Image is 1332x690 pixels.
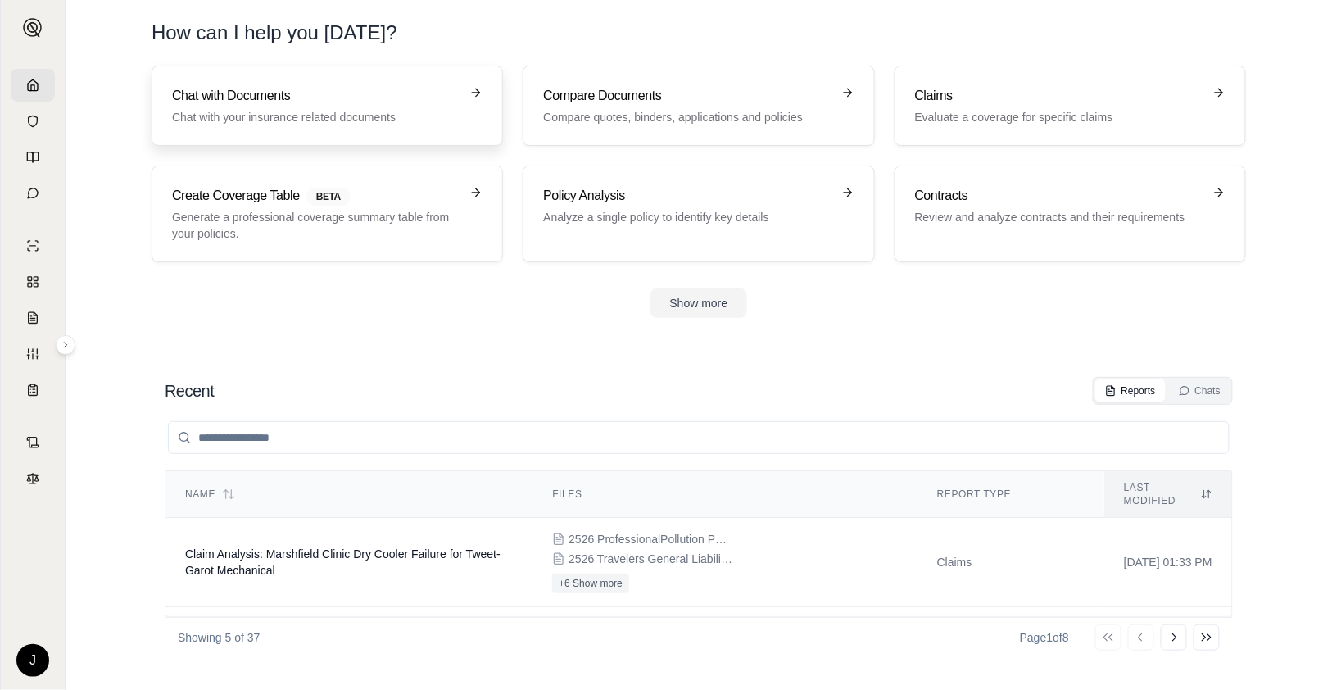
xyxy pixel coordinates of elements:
[523,166,874,262] a: Policy AnalysisAnalyze a single policy to identify key details
[915,186,1203,206] h3: Contracts
[895,166,1246,262] a: ContractsReview and analyze contracts and their requirements
[915,209,1203,225] p: Review and analyze contracts and their requirements
[11,426,55,459] a: Contract Analysis
[543,86,831,106] h3: Compare Documents
[1104,518,1232,607] td: [DATE] 01:33 PM
[16,644,49,677] div: J
[917,471,1104,518] th: Report Type
[523,66,874,146] a: Compare DocumentsCompare quotes, binders, applications and policies
[11,266,55,298] a: Policy Comparisons
[532,471,917,518] th: Files
[543,209,831,225] p: Analyze a single policy to identify key details
[11,302,55,334] a: Claim Coverage
[56,335,75,355] button: Expand sidebar
[895,66,1246,146] a: ClaimsEvaluate a coverage for specific claims
[1124,481,1212,507] div: Last modified
[11,177,55,210] a: Chat
[185,488,513,501] div: Name
[11,374,55,406] a: Coverage Table
[1169,379,1230,402] button: Chats
[11,229,55,262] a: Single Policy
[569,551,732,567] span: 2526 Travelers General Liability Policy.pdf
[152,166,503,262] a: Create Coverage TableBETAGenerate a professional coverage summary table from your policies.
[1095,379,1166,402] button: Reports
[915,86,1203,106] h3: Claims
[543,186,831,206] h3: Policy Analysis
[172,186,460,206] h3: Create Coverage Table
[165,379,214,402] h2: Recent
[915,109,1203,125] p: Evaluate a coverage for specific claims
[552,574,629,593] button: +6 Show more
[917,518,1104,607] td: Claims
[11,69,55,102] a: Home
[23,18,43,38] img: Expand sidebar
[172,86,460,106] h3: Chat with Documents
[650,288,748,318] button: Show more
[178,629,260,646] p: Showing 5 of 37
[152,20,1246,46] h1: How can I help you [DATE]?
[11,338,55,370] a: Custom Report
[11,462,55,495] a: Legal Search Engine
[1105,384,1156,397] div: Reports
[569,531,732,547] span: 2526 ProfessionalPollution POLICY.pdf
[185,547,501,577] span: Claim Analysis: Marshfield Clinic Dry Cooler Failure for Tweet-Garot Mechanical
[152,66,503,146] a: Chat with DocumentsChat with your insurance related documents
[543,109,831,125] p: Compare quotes, binders, applications and policies
[172,109,460,125] p: Chat with your insurance related documents
[306,188,351,206] span: BETA
[1179,384,1221,397] div: Chats
[11,105,55,138] a: Documents Vault
[1020,629,1069,646] div: Page 1 of 8
[16,11,49,44] button: Expand sidebar
[11,141,55,174] a: Prompt Library
[172,209,460,242] p: Generate a professional coverage summary table from your policies.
